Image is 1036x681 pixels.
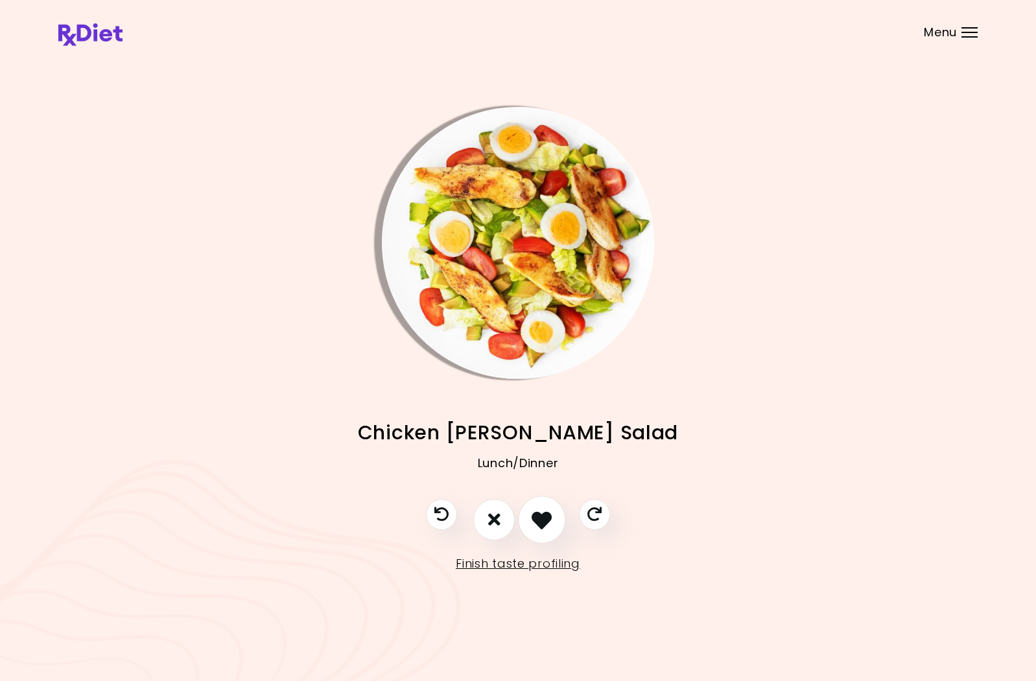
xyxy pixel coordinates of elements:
[426,499,457,530] button: Previous recipe
[58,23,123,46] img: RxDiet
[579,499,610,530] button: Skip
[473,499,515,540] button: I don't like this recipe
[358,420,678,445] span: Chicken Cobb Salad
[924,27,957,38] span: Menu
[58,447,978,499] div: Lunch/Dinner
[382,107,654,379] img: Info - Chicken Cobb Salad
[456,553,580,574] a: Finish taste profiling
[518,496,566,544] button: I like this recipe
